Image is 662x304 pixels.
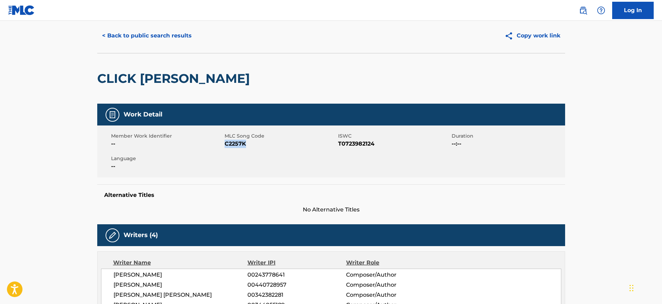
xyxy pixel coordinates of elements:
[8,5,35,15] img: MLC Logo
[124,231,158,239] h5: Writers (4)
[225,140,336,148] span: C2257K
[597,6,605,15] img: help
[97,71,253,86] h2: CLICK [PERSON_NAME]
[124,111,162,119] h5: Work Detail
[452,132,563,140] span: Duration
[113,259,248,267] div: Writer Name
[576,3,590,17] a: Public Search
[114,291,248,299] span: [PERSON_NAME] [PERSON_NAME]
[225,132,336,140] span: MLC Song Code
[346,291,436,299] span: Composer/Author
[338,140,450,148] span: T0723982124
[108,231,117,240] img: Writers
[612,2,654,19] a: Log In
[247,271,346,279] span: 00243778641
[108,111,117,119] img: Work Detail
[247,259,346,267] div: Writer IPI
[247,291,346,299] span: 00342382281
[452,140,563,148] span: --:--
[111,132,223,140] span: Member Work Identifier
[627,271,662,304] iframe: Chat Widget
[247,281,346,289] span: 00440728957
[111,155,223,162] span: Language
[104,192,558,199] h5: Alternative Titles
[594,3,608,17] div: Help
[114,271,248,279] span: [PERSON_NAME]
[114,281,248,289] span: [PERSON_NAME]
[629,278,634,298] div: Drag
[97,27,197,44] button: < Back to public search results
[346,281,436,289] span: Composer/Author
[338,132,450,140] span: ISWC
[346,271,436,279] span: Composer/Author
[346,259,436,267] div: Writer Role
[505,32,517,40] img: Copy work link
[111,140,223,148] span: --
[579,6,587,15] img: search
[111,162,223,171] span: --
[97,206,565,214] span: No Alternative Titles
[500,27,565,44] button: Copy work link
